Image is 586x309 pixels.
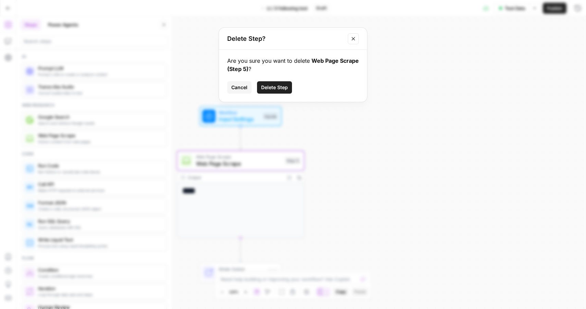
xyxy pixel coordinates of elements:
[227,57,359,73] div: Are you sure you want to delete ?
[261,84,288,91] span: Delete Step
[348,33,359,44] button: Close modal
[231,84,247,91] span: Cancel
[227,34,344,44] h2: Delete Step?
[257,81,292,94] button: Delete Step
[227,81,252,94] button: Cancel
